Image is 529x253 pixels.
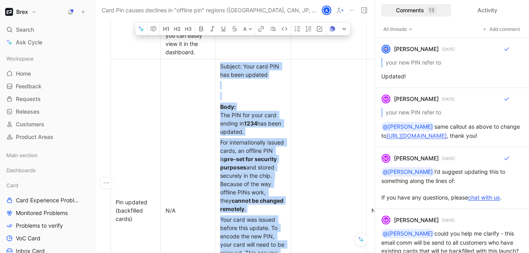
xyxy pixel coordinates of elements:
span: Monitored Problems [16,209,68,217]
div: Comments13 [381,4,451,17]
div: [PERSON_NAME] [394,44,439,54]
div: M [382,217,390,224]
span: Home [16,70,31,78]
div: A [323,6,331,14]
span: Requests [16,95,41,103]
a: Home [3,68,92,80]
span: Card [6,181,18,189]
a: Problems to verify [3,220,92,232]
div: If you forget it, you can easily view it in the dashboard. [166,23,210,56]
span: Feedback [16,82,42,90]
div: Main section [3,149,92,164]
span: Customers [16,120,44,128]
span: Dashboards [6,166,36,174]
a: Monitored Problems [3,207,92,219]
p: [DATE] [442,217,455,224]
a: Card Experience Problems [3,194,92,206]
div: N/A [371,206,437,215]
a: Feedback [3,80,92,92]
img: avatar [382,46,390,53]
a: Releases [3,106,92,118]
div: Main section [3,149,92,161]
span: Releases [16,108,40,116]
span: VoC Card [16,234,40,242]
span: Main section [6,151,38,159]
span: All threads [383,25,413,33]
div: [PERSON_NAME] [394,94,439,104]
strong: 1234 [244,120,257,127]
a: Ask Cycle [3,36,92,48]
div: For internationally issued cards, an offline PIN is and stored securely in the chip. Because of t... [220,138,286,213]
div: The PIN for your card ending in has been updated. [220,103,286,136]
p: [DATE] [442,95,455,103]
span: Card Pin causes declines in "offline pin" regions ([GEOGRAPHIC_DATA], CAN, JP, etc.) [102,6,318,15]
div: Dashboards [3,164,92,179]
a: Product Areas [3,131,92,143]
button: All threads [381,25,415,33]
div: [PERSON_NAME] [394,154,439,163]
div: Workspace [3,53,92,65]
span: Product Areas [16,133,53,141]
p: [DATE] [442,46,455,53]
span: Add comment [489,25,521,33]
div: Card [3,179,92,191]
div: M [382,155,390,162]
div: Pin updated (backfilled cards) [116,198,156,223]
div: N/A [166,206,210,215]
span: Workspace [6,55,34,63]
strong: cannot be changed remotely [220,197,285,212]
div: Subject: Your card PIN has been updated [220,62,286,79]
strong: Body: [220,103,236,110]
div: 13 [428,6,436,14]
img: Brex [5,8,13,16]
a: Customers [3,118,92,130]
a: VoC Card [3,232,92,244]
span: Problems to verify [16,222,63,230]
span: Card Experience Problems [16,196,81,204]
div: Dashboards [3,164,92,176]
span: Ask Cycle [16,38,42,47]
p: [DATE] [442,155,455,162]
div: [PERSON_NAME] [394,215,439,225]
h1: Brex [16,8,28,15]
a: Requests [3,93,92,105]
span: Search [16,25,34,34]
button: BrexBrex [3,6,38,17]
div: Activity [453,4,523,17]
div: M [382,95,390,103]
div: Search [3,24,92,36]
strong: pre-set for security purposes [220,156,278,171]
button: Add comment [481,25,523,33]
